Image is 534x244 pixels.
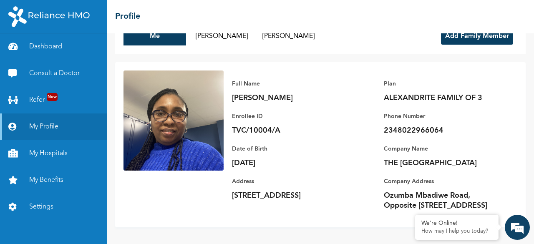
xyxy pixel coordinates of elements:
img: RelianceHMO's Logo [8,6,90,27]
span: New [47,93,58,101]
p: Enrollee ID [232,111,349,121]
p: Company Address [384,176,501,186]
p: [DATE] [232,158,349,168]
textarea: Type your message and hit 'Enter' [4,173,159,202]
p: ALEXANDRITE FAMILY OF 3 [384,93,501,103]
p: TVC/10004/A [232,126,349,136]
h2: Profile [115,10,140,23]
div: FAQs [82,202,159,228]
p: Company Name [384,144,501,154]
p: Full Name [232,79,349,89]
p: Address [232,176,349,186]
span: We're online! [48,78,115,162]
p: [PERSON_NAME] [232,93,349,103]
p: Phone Number [384,111,501,121]
div: Chat with us now [43,47,140,58]
p: THE [GEOGRAPHIC_DATA] [384,158,501,168]
p: 2348022966064 [384,126,501,136]
p: Plan [384,79,501,89]
img: d_794563401_company_1708531726252_794563401 [15,42,34,63]
p: Ozumba Mbadiwe Road, Opposite [STREET_ADDRESS] [384,191,501,211]
button: Add Family Member [441,28,513,45]
button: [PERSON_NAME] [190,27,253,45]
button: Me [123,27,186,45]
span: Conversation [4,216,82,222]
img: Enrollee [123,70,224,171]
p: How may I help you today? [421,228,492,235]
div: Minimize live chat window [137,4,157,24]
button: [PERSON_NAME] [257,27,320,45]
p: Date of Birth [232,144,349,154]
p: [STREET_ADDRESS] [232,191,349,201]
div: We're Online! [421,220,492,227]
